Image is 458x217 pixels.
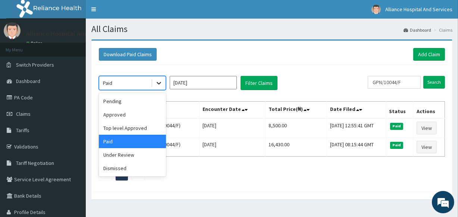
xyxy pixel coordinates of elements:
th: Actions [413,102,445,119]
div: Pending [99,95,166,108]
input: Search [423,76,445,89]
a: Online [26,41,44,46]
td: 16,430.00 [266,138,327,157]
button: Filter Claims [241,76,277,90]
a: View [417,122,437,134]
th: Status [386,102,413,119]
span: Tariffs [16,127,29,134]
input: Search by HMO ID [368,76,421,89]
li: Claims [432,27,452,33]
th: Date Filed [327,102,386,119]
span: Switch Providers [16,61,54,68]
p: Alliance Hospital And Services [26,30,114,37]
input: Select Month and Year [170,76,237,89]
span: Claims [16,111,31,117]
a: Dashboard [404,27,431,33]
div: Chat with us now [39,42,125,51]
th: Encounter Date [199,102,266,119]
button: Download Paid Claims [99,48,157,61]
div: Under Review [99,148,166,162]
span: Paid [390,142,404,149]
td: [DATE] 12:55:41 GMT [327,118,386,138]
td: 8,500.00 [266,118,327,138]
div: Dismissed [99,162,166,175]
img: User Image [371,5,381,14]
div: Approved [99,108,166,121]
img: User Image [4,22,21,39]
img: d_794563401_company_1708531726252_794563401 [14,37,30,56]
div: Top level Approved [99,121,166,135]
div: Paid [103,79,112,87]
th: Total Price(₦) [266,102,327,119]
textarea: Type your message and hit 'Enter' [4,141,142,167]
td: [DATE] [199,138,266,157]
span: Paid [390,123,404,130]
span: Tariff Negotiation [16,160,54,166]
span: Dashboard [16,78,40,84]
h1: All Claims [91,24,452,34]
td: [DATE] [199,118,266,138]
a: View [417,141,437,153]
span: We're online! [43,63,103,138]
div: Paid [99,135,166,148]
a: Add Claim [413,48,445,61]
span: Alliance Hospital And Services [385,6,452,13]
td: [DATE] 08:15:44 GMT [327,138,386,157]
div: Minimize live chat window [122,4,140,22]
